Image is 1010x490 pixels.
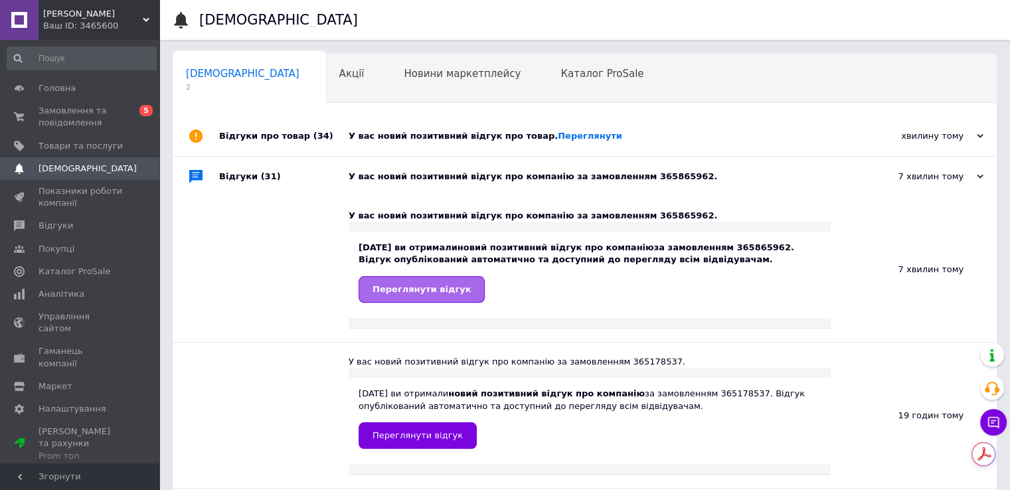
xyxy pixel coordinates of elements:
div: У вас новий позитивний відгук про компанію за замовленням 365865962. [349,210,831,222]
div: Відгуки [219,157,349,197]
span: Покупці [39,243,74,255]
a: Переглянути відгук [359,422,477,449]
div: [DATE] ви отримали за замовленням 365178537. Відгук опублікований автоматично та доступний до пер... [359,388,821,448]
span: 5 [139,105,153,116]
span: (31) [261,171,281,181]
a: Переглянути відгук [359,276,485,303]
span: Аналітика [39,288,84,300]
span: [DEMOGRAPHIC_DATA] [39,163,137,175]
div: 7 хвилин тому [831,197,997,342]
span: Люмос Інтеріор [43,8,143,20]
div: Ваш ID: 3465600 [43,20,159,32]
div: Prom топ [39,450,123,462]
div: хвилину тому [851,130,983,142]
span: Налаштування [39,403,106,415]
span: Замовлення та повідомлення [39,105,123,129]
span: Переглянути відгук [373,430,463,440]
b: новий позитивний відгук про компанію [458,242,654,252]
div: У вас новий позитивний відгук про компанію за замовленням 365865962. [349,171,851,183]
h1: [DEMOGRAPHIC_DATA] [199,12,358,28]
div: [DATE] ви отримали за замовленням 365865962. Відгук опублікований автоматично та доступний до пер... [359,242,821,302]
span: Управління сайтом [39,311,123,335]
div: У вас новий позитивний відгук про компанію за замовленням 365178537. [349,356,831,368]
span: Товари та послуги [39,140,123,152]
div: У вас новий позитивний відгук про товар. [349,130,851,142]
span: Відгуки [39,220,73,232]
span: Каталог ProSale [560,68,643,80]
button: Чат з покупцем [980,409,1007,436]
b: новий позитивний відгук про компанію [448,388,645,398]
div: 19 годин тому [831,343,997,488]
span: Гаманець компанії [39,345,123,369]
span: 2 [186,82,299,92]
span: Маркет [39,380,72,392]
span: Головна [39,82,76,94]
span: Переглянути відгук [373,284,471,294]
a: Переглянути [558,131,622,141]
span: Показники роботи компанії [39,185,123,209]
span: Каталог ProSale [39,266,110,278]
div: Відгуки про товар [219,116,349,156]
span: [DEMOGRAPHIC_DATA] [186,68,299,80]
input: Пошук [7,46,157,70]
span: [PERSON_NAME] та рахунки [39,426,123,462]
span: Акції [339,68,365,80]
div: 7 хвилин тому [851,171,983,183]
span: Новини маркетплейсу [404,68,521,80]
span: (34) [313,131,333,141]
